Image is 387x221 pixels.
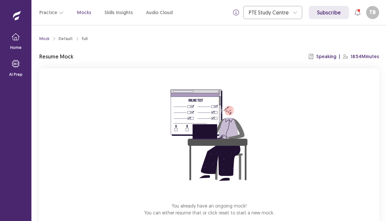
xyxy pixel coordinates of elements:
[39,36,88,42] nav: breadcrumb
[77,9,91,16] a: Mocks
[39,36,49,42] a: Mock
[150,76,268,194] img: attend-mock
[146,9,173,16] a: Audio Cloud
[351,53,379,60] p: 18:54 Minutes
[309,6,349,19] a: Subscribe
[339,53,340,60] p: |
[39,7,64,18] button: Practice
[82,36,88,42] div: Full
[316,53,336,60] p: Speaking
[249,6,289,19] div: PTE Study Centre
[230,7,242,18] button: info
[366,6,379,19] button: TB
[39,53,73,60] p: Resume Mock
[104,9,133,16] a: Skills Insights
[10,45,22,51] p: Home
[144,202,274,216] p: You already have an ongoing mock! You can either resume that or click reset to start a new mock.
[9,72,23,77] p: AI Prep
[59,36,73,42] div: Default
